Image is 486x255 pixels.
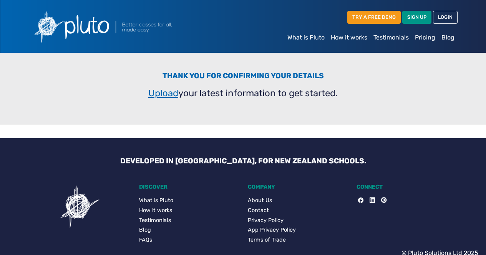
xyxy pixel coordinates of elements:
[139,206,239,215] a: How it works
[438,30,458,45] a: Blog
[139,216,239,225] a: Testimonials
[363,196,375,205] a: LinkedIn
[370,30,412,45] a: Testimonials
[33,86,453,100] p: your latest information to get started.
[347,11,401,23] a: TRY A FREE DEMO
[248,196,347,205] a: About Us
[328,30,370,45] a: How it works
[139,196,239,205] a: What is Pluto
[139,184,239,190] h5: DISCOVER
[57,184,103,230] img: Pluto icon showing a confusing task for users
[139,236,239,244] a: FAQs
[412,30,438,45] a: Pricing
[248,184,347,190] h5: COMPANY
[358,196,363,205] a: Facebook
[114,156,372,165] h3: DEVELOPED IN [GEOGRAPHIC_DATA], FOR NEW ZEALAND SCHOOLS.
[402,11,431,23] a: SIGN UP
[433,11,458,23] a: LOGIN
[248,226,347,234] a: App Privacy Policy
[139,226,239,234] a: Blog
[148,88,178,99] a: Upload
[29,6,213,47] img: Pluto logo with the text Better classes for all, made easy
[248,206,347,215] a: Contact
[375,196,386,205] a: Pinterest
[248,236,347,244] a: Terms of Trade
[357,184,456,190] h5: CONNECT
[284,30,328,45] a: What is Pluto
[248,216,347,225] a: Privacy Policy
[33,71,453,83] h3: Thank you for confirming your details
